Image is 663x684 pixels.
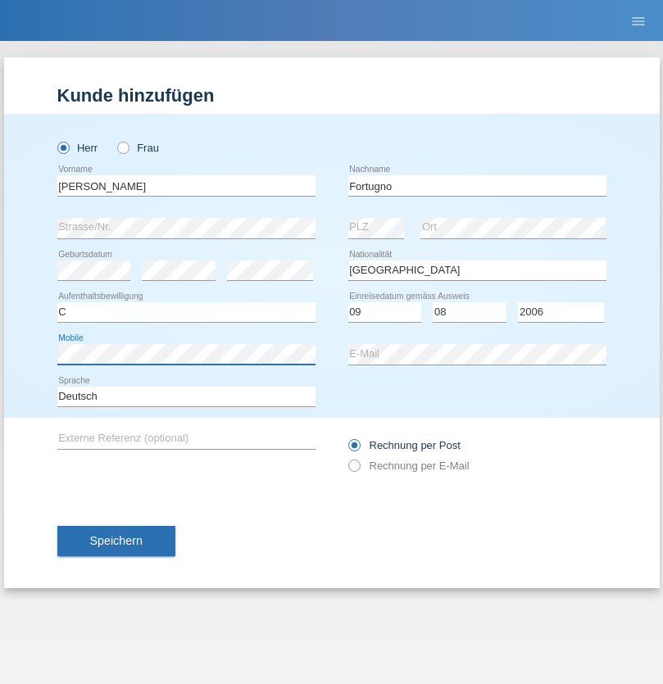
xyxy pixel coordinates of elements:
input: Rechnung per E-Mail [348,460,359,480]
label: Frau [117,142,159,154]
label: Rechnung per E-Mail [348,460,470,472]
label: Rechnung per Post [348,439,461,451]
span: Speichern [90,534,143,547]
button: Speichern [57,526,175,557]
i: menu [630,13,647,29]
a: menu [622,16,655,25]
h1: Kunde hinzufügen [57,85,606,106]
input: Frau [117,142,128,152]
input: Herr [57,142,68,152]
label: Herr [57,142,98,154]
input: Rechnung per Post [348,439,359,460]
